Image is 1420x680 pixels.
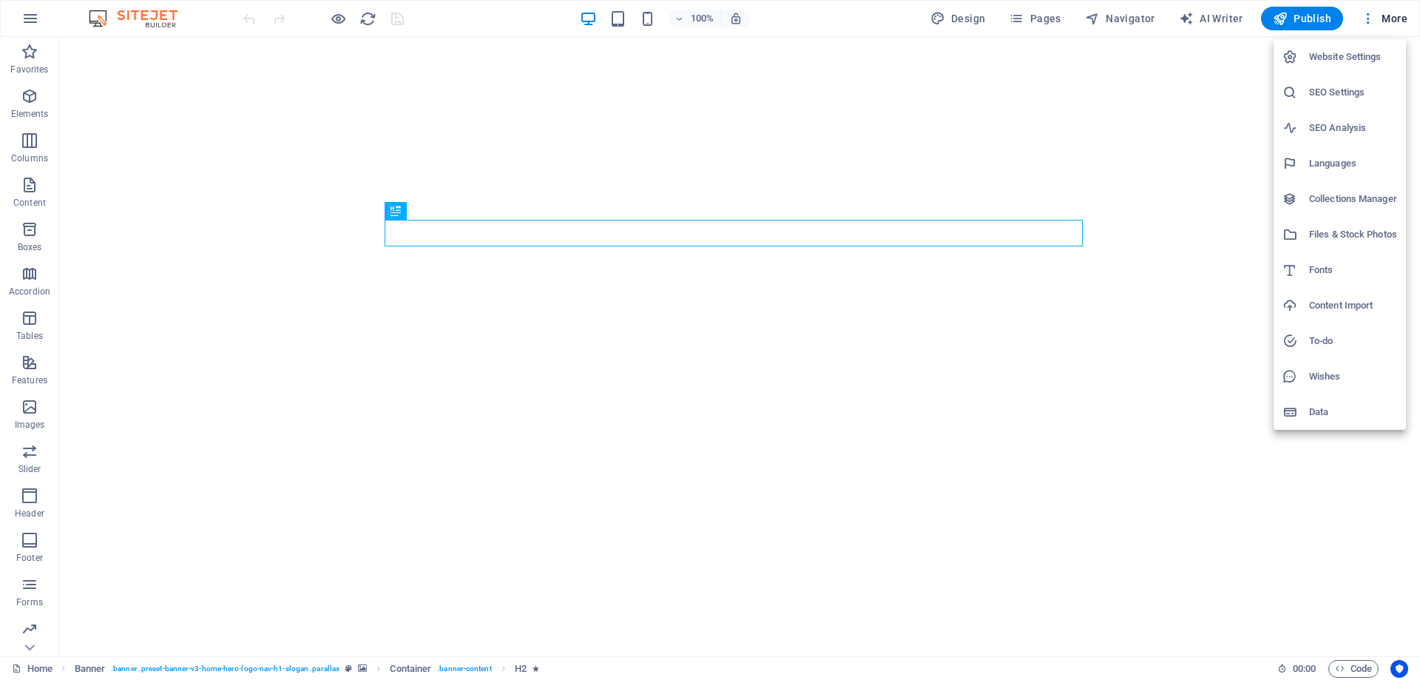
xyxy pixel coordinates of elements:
h6: Fonts [1309,261,1397,279]
h6: Content Import [1309,297,1397,314]
h6: Wishes [1309,368,1397,386]
h6: Website Settings [1309,48,1397,66]
h6: Files & Stock Photos [1309,226,1397,243]
h6: Languages [1309,155,1397,172]
h6: SEO Analysis [1309,119,1397,137]
h6: Data [1309,403,1397,421]
h6: SEO Settings [1309,84,1397,101]
h6: To-do [1309,332,1397,350]
h6: Collections Manager [1309,190,1397,208]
